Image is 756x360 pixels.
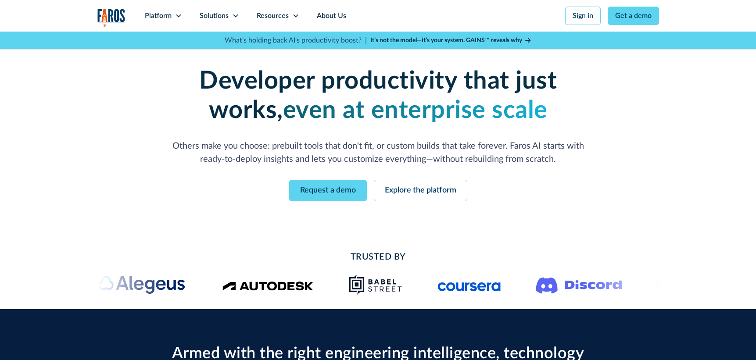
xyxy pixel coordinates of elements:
a: It’s not the model—it’s your system. GAINS™ reveals why [370,36,532,45]
p: Others make you choose: prebuilt tools that don't fit, or custom builds that take forever. Faros ... [168,139,589,166]
img: Logo of the online learning platform Coursera. [437,278,501,292]
a: Explore the platform [374,180,467,201]
strong: It’s not the model—it’s your system. GAINS™ reveals why [370,37,522,43]
div: Platform [145,11,172,21]
img: Babel Street logo png [348,274,402,295]
p: What's holding back AI's productivity boost? | [225,35,367,46]
a: Get a demo [608,7,659,25]
a: Request a demo [289,180,367,201]
strong: even at enterprise scale [283,98,548,123]
h2: Trusted By [168,250,589,264]
div: Solutions [200,11,229,21]
img: Logo of the analytics and reporting company Faros. [97,9,125,27]
a: Sign in [565,7,601,25]
img: Alegeus logo [97,274,187,295]
div: Resources [257,11,289,21]
img: Logo of the communication platform Discord. [536,275,622,294]
strong: Developer productivity that just works, [199,69,557,123]
a: home [97,9,125,27]
img: Logo of the design software company Autodesk. [222,279,313,291]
